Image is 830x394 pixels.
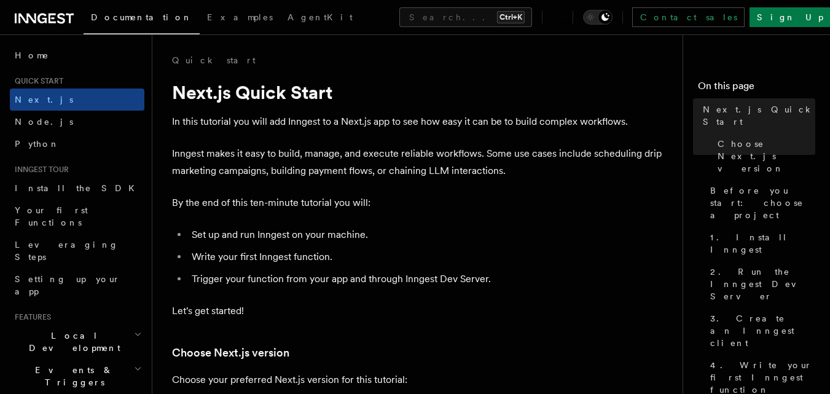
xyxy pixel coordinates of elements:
li: Set up and run Inngest on your machine. [188,226,664,243]
span: Your first Functions [15,205,88,227]
span: Before you start: choose a project [710,184,815,221]
a: Choose Next.js version [713,133,815,179]
li: Trigger your function from your app and through Inngest Dev Server. [188,270,664,288]
span: AgentKit [288,12,353,22]
button: Events & Triggers [10,359,144,393]
a: Your first Functions [10,199,144,234]
h1: Next.js Quick Start [172,81,664,103]
p: Choose your preferred Next.js version for this tutorial: [172,371,664,388]
span: 2. Run the Inngest Dev Server [710,266,815,302]
span: Quick start [10,76,63,86]
a: Contact sales [632,7,745,27]
span: Home [15,49,49,61]
span: Install the SDK [15,183,142,193]
a: Documentation [84,4,200,34]
a: AgentKit [280,4,360,33]
p: By the end of this ten-minute tutorial you will: [172,194,664,211]
span: Leveraging Steps [15,240,119,262]
kbd: Ctrl+K [497,11,525,23]
button: Toggle dark mode [583,10,613,25]
a: Examples [200,4,280,33]
span: 1. Install Inngest [710,231,815,256]
span: Next.js [15,95,73,104]
a: Install the SDK [10,177,144,199]
span: Local Development [10,329,134,354]
a: Leveraging Steps [10,234,144,268]
a: Home [10,44,144,66]
a: Quick start [172,54,256,66]
li: Write your first Inngest function. [188,248,664,266]
a: 1. Install Inngest [705,226,815,261]
span: Next.js Quick Start [703,103,815,128]
button: Local Development [10,325,144,359]
h4: On this page [698,79,815,98]
span: 3. Create an Inngest client [710,312,815,349]
span: Examples [207,12,273,22]
button: Search...Ctrl+K [399,7,532,27]
a: 3. Create an Inngest client [705,307,815,354]
span: Setting up your app [15,274,120,296]
span: Features [10,312,51,322]
span: Documentation [91,12,192,22]
p: In this tutorial you will add Inngest to a Next.js app to see how easy it can be to build complex... [172,113,664,130]
span: Node.js [15,117,73,127]
span: Choose Next.js version [718,138,815,175]
span: Inngest tour [10,165,69,175]
a: Before you start: choose a project [705,179,815,226]
a: Python [10,133,144,155]
p: Let's get started! [172,302,664,320]
a: Choose Next.js version [172,344,289,361]
a: Setting up your app [10,268,144,302]
a: Node.js [10,111,144,133]
a: Next.js Quick Start [698,98,815,133]
p: Inngest makes it easy to build, manage, and execute reliable workflows. Some use cases include sc... [172,145,664,179]
span: Events & Triggers [10,364,134,388]
span: Python [15,139,60,149]
a: 2. Run the Inngest Dev Server [705,261,815,307]
a: Next.js [10,89,144,111]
